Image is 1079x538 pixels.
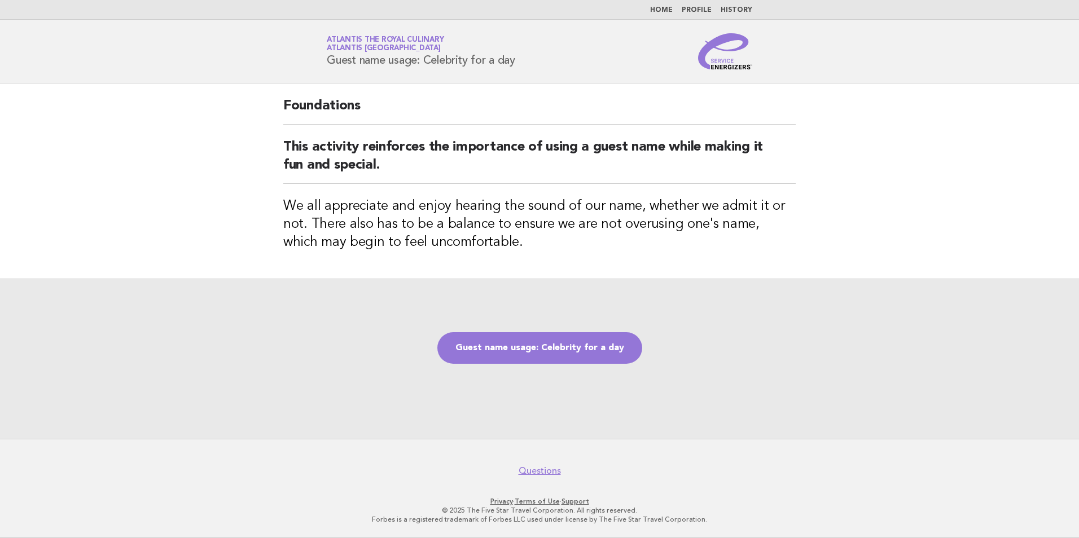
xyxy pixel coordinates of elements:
[194,506,885,515] p: © 2025 The Five Star Travel Corporation. All rights reserved.
[194,497,885,506] p: · ·
[562,497,589,505] a: Support
[283,97,796,125] h2: Foundations
[682,7,712,14] a: Profile
[437,332,642,364] a: Guest name usage: Celebrity for a day
[194,515,885,524] p: Forbes is a registered trademark of Forbes LLC used under license by The Five Star Travel Corpora...
[519,465,561,477] a: Questions
[490,497,513,505] a: Privacy
[283,138,796,184] h2: This activity reinforces the importance of using a guest name while making it fun and special.
[283,197,796,252] h3: We all appreciate and enjoy hearing the sound of our name, whether we admit it or not. There also...
[327,37,515,66] h1: Guest name usage: Celebrity for a day
[515,497,560,505] a: Terms of Use
[721,7,752,14] a: History
[650,7,673,14] a: Home
[327,36,444,52] a: Atlantis the Royal CulinaryAtlantis [GEOGRAPHIC_DATA]
[327,45,441,52] span: Atlantis [GEOGRAPHIC_DATA]
[698,33,752,69] img: Service Energizers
